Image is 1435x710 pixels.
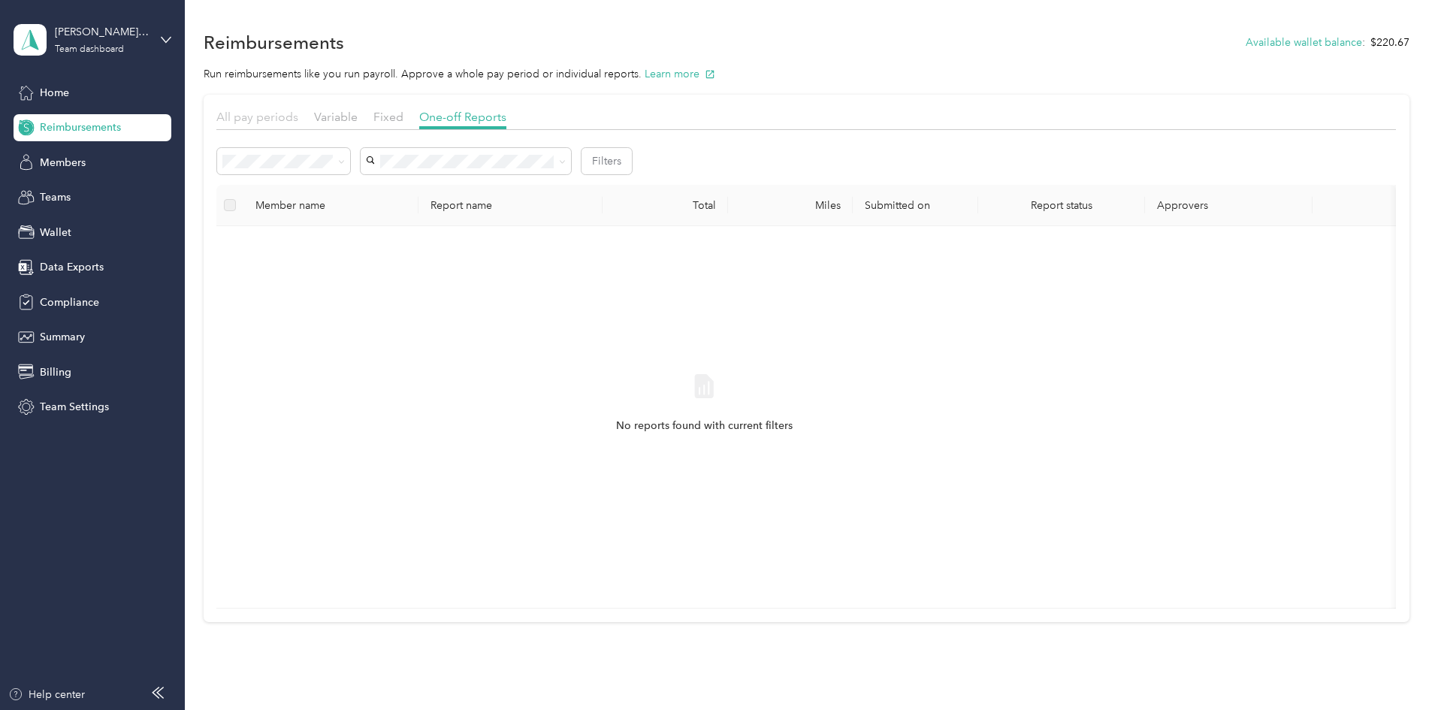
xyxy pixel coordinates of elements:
span: Wallet [40,225,71,240]
button: Available wallet balance [1246,35,1362,50]
th: Submitted on [853,185,978,226]
span: Variable [314,110,358,124]
span: Summary [40,329,85,345]
p: Run reimbursements like you run payroll. Approve a whole pay period or individual reports. [204,66,1409,82]
span: All pay periods [216,110,298,124]
div: Miles [740,199,841,212]
th: Member name [243,185,418,226]
div: Member name [255,199,406,212]
span: Fixed [373,110,403,124]
span: Team Settings [40,399,109,415]
span: Data Exports [40,259,104,275]
span: No reports found with current filters [616,418,793,434]
span: Billing [40,364,71,380]
span: $220.67 [1370,35,1409,50]
button: Learn more [645,66,715,82]
div: [PERSON_NAME] Distributors [55,24,149,40]
th: Report name [418,185,603,226]
span: Members [40,155,86,171]
button: Filters [582,148,632,174]
span: : [1362,35,1365,50]
span: Home [40,85,69,101]
iframe: Everlance-gr Chat Button Frame [1351,626,1435,710]
span: Teams [40,189,71,205]
th: Approvers [1145,185,1312,226]
div: Total [615,199,716,212]
span: Reimbursements [40,119,121,135]
span: One-off Reports [419,110,506,124]
button: Help center [8,687,85,702]
h1: Reimbursements [204,35,344,50]
span: Report status [990,199,1133,212]
div: Team dashboard [55,45,124,54]
span: Compliance [40,295,99,310]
